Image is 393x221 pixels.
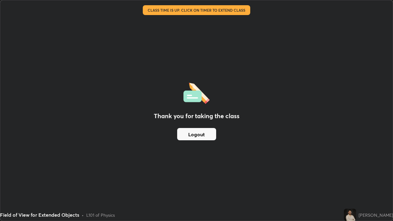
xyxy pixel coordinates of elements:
[177,128,216,140] button: Logout
[154,111,239,121] h2: Thank you for taking the class
[344,209,356,221] img: 0e46e2be205c4e8d9fb2a007bb4b7dd5.jpg
[359,212,393,218] div: [PERSON_NAME]
[183,81,210,104] img: offlineFeedback.1438e8b3.svg
[82,212,84,218] div: •
[86,212,115,218] div: L101 of Physics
